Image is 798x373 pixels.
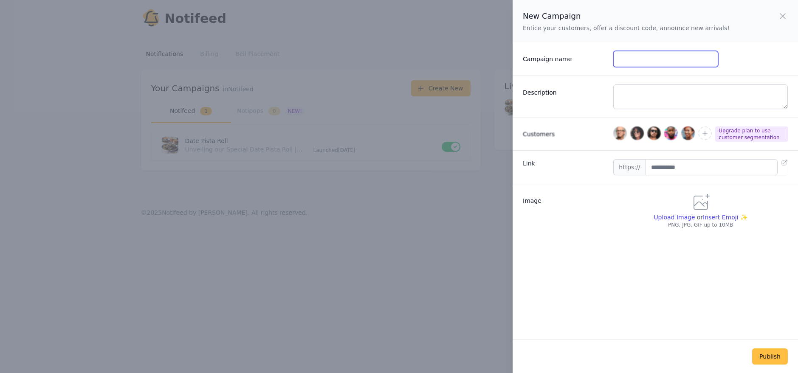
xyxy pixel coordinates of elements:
[613,222,788,228] p: PNG, JPG, GIF up to 10MB
[55,118,102,124] span: New conversation
[654,214,695,221] span: Upload Image
[523,51,606,63] label: Campaign name
[13,41,157,55] h1: Hello!
[523,10,730,22] h2: New Campaign
[523,193,606,205] label: Image
[613,126,627,140] img: Tom Cook
[523,130,606,138] h3: Customers
[695,213,703,222] p: or
[523,159,606,168] label: Link
[523,85,606,97] label: Description
[715,126,788,142] span: Upgrade plan to use customer segmentation
[13,56,157,97] h2: Don't see Notifeed in your header? Let me know and I'll set it up! ✅
[703,213,747,222] span: Insert Emoji ✨
[13,112,157,129] button: New conversation
[681,126,695,140] img: Emily Selman
[664,126,678,140] img: Floyd Miles
[752,348,788,365] button: Publish
[71,297,107,302] span: We run on Gist
[613,159,645,175] span: https://
[630,126,644,140] img: Whitney Francis
[647,126,661,140] img: Leonard Krasner
[523,24,730,32] p: Entice your customers, offer a discount code, announce new arrivals!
